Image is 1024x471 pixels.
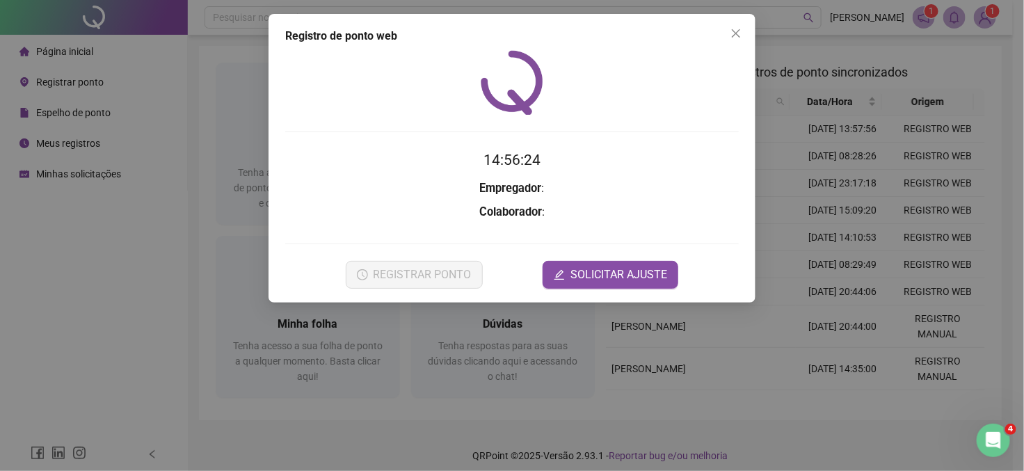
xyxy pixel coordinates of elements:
[285,179,739,198] h3: :
[725,22,747,45] button: Close
[285,203,739,221] h3: :
[1005,424,1016,435] span: 4
[483,152,541,168] time: 14:56:24
[479,205,542,218] strong: Colaborador
[543,261,678,289] button: editSOLICITAR AJUSTE
[977,424,1010,457] iframe: Intercom live chat
[480,182,542,195] strong: Empregador
[570,266,667,283] span: SOLICITAR AJUSTE
[285,28,739,45] div: Registro de ponto web
[481,50,543,115] img: QRPoint
[346,261,483,289] button: REGISTRAR PONTO
[730,28,742,39] span: close
[554,269,565,280] span: edit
